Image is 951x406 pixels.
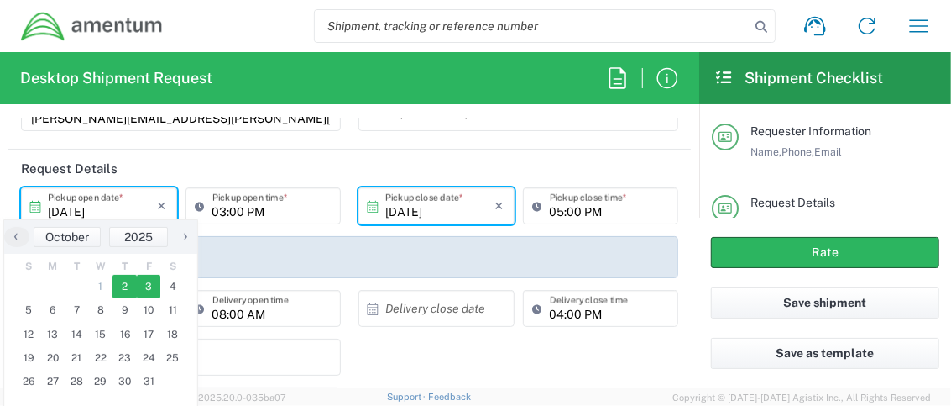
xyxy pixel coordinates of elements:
[814,145,842,158] span: Email
[17,370,41,393] span: 26
[750,196,835,209] span: Request Details
[137,323,161,346] span: 17
[89,323,113,346] span: 15
[4,227,29,247] button: ‹
[65,298,89,322] span: 7
[160,298,185,322] span: 11
[17,323,41,346] span: 12
[781,145,814,158] span: Phone,
[137,298,161,322] span: 10
[20,68,212,88] h2: Desktop Shipment Request
[45,230,89,244] span: October
[65,323,89,346] span: 14
[41,323,65,346] span: 13
[495,192,504,219] i: ×
[387,392,429,402] a: Support
[711,338,939,369] button: Save as template
[41,370,65,393] span: 27
[89,298,113,322] span: 8
[112,323,137,346] span: 16
[109,227,168,247] button: 2025
[4,227,197,247] bs-datepicker-navigation-view: ​ ​ ​
[17,298,41,322] span: 5
[711,287,939,319] button: Save shipment
[17,258,41,275] th: weekday
[112,275,137,298] span: 2
[428,392,471,402] a: Feedback
[711,237,939,268] button: Rate
[173,226,198,246] span: ›
[89,275,113,298] span: 1
[65,370,89,393] span: 28
[3,226,29,246] span: ‹
[672,390,931,405] span: Copyright © [DATE]-[DATE] Agistix Inc., All Rights Reserved
[112,346,137,370] span: 23
[315,10,750,42] input: Shipment, tracking or reference number
[137,258,161,275] th: weekday
[160,258,185,275] th: weekday
[34,227,101,247] button: October
[20,11,164,42] img: dyncorp
[137,370,161,393] span: 31
[89,258,113,275] th: weekday
[112,370,137,393] span: 30
[160,346,185,370] span: 25
[750,217,836,229] span: Pickup open date,
[750,145,781,158] span: Name,
[65,258,89,275] th: weekday
[169,393,286,403] span: Client: 2025.20.0-035ba07
[21,161,118,177] h2: Request Details
[112,258,137,275] th: weekday
[41,258,65,275] th: weekday
[137,346,161,370] span: 24
[172,227,197,247] button: ›
[112,298,137,322] span: 9
[714,68,884,88] h2: Shipment Checklist
[158,192,167,219] i: ×
[17,346,41,370] span: 19
[137,275,161,298] span: 3
[89,370,113,393] span: 29
[41,298,65,322] span: 6
[160,323,185,346] span: 18
[89,346,113,370] span: 22
[65,346,89,370] span: 21
[750,124,871,138] span: Requester Information
[124,230,153,244] span: 2025
[41,346,65,370] span: 20
[160,275,185,298] span: 4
